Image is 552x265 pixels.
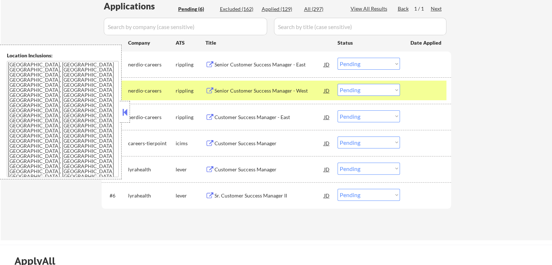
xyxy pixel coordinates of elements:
div: Customer Success Manager - East [214,114,324,121]
div: JD [323,58,331,71]
div: Applications [104,2,176,11]
div: lyrahealth [128,166,176,173]
div: Customer Success Manager [214,166,324,173]
div: Date Applied [410,39,442,46]
div: View All Results [351,5,389,12]
input: Search by company (case sensitive) [104,18,267,35]
div: lever [176,192,205,199]
div: Company [128,39,176,46]
div: lyrahealth [128,192,176,199]
div: rippling [176,87,205,94]
div: Pending (6) [178,5,214,13]
div: nerdio-careers [128,87,176,94]
div: Applied (129) [262,5,298,13]
div: Senior Customer Success Manager - West [214,87,324,94]
div: ATS [176,39,205,46]
div: Excluded (162) [220,5,256,13]
div: rippling [176,114,205,121]
div: JD [323,163,331,176]
div: Senior Customer Success Manager - East [214,61,324,68]
div: #6 [110,192,122,199]
div: Location Inclusions: [7,52,119,59]
div: Status [338,36,400,49]
input: Search by title (case sensitive) [274,18,446,35]
div: icims [176,140,205,147]
div: rippling [176,61,205,68]
div: nerdio-careers [128,61,176,68]
div: Customer Success Manager [214,140,324,147]
div: Next [431,5,442,12]
div: All (297) [304,5,340,13]
div: careers-tierpoint [128,140,176,147]
div: lever [176,166,205,173]
div: nerdio-careers [128,114,176,121]
div: JD [323,84,331,97]
div: JD [323,136,331,150]
div: JD [323,110,331,123]
div: 1 / 1 [414,5,431,12]
div: JD [323,189,331,202]
div: Sr. Customer Success Manager II [214,192,324,199]
div: Back [398,5,409,12]
div: Title [205,39,331,46]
